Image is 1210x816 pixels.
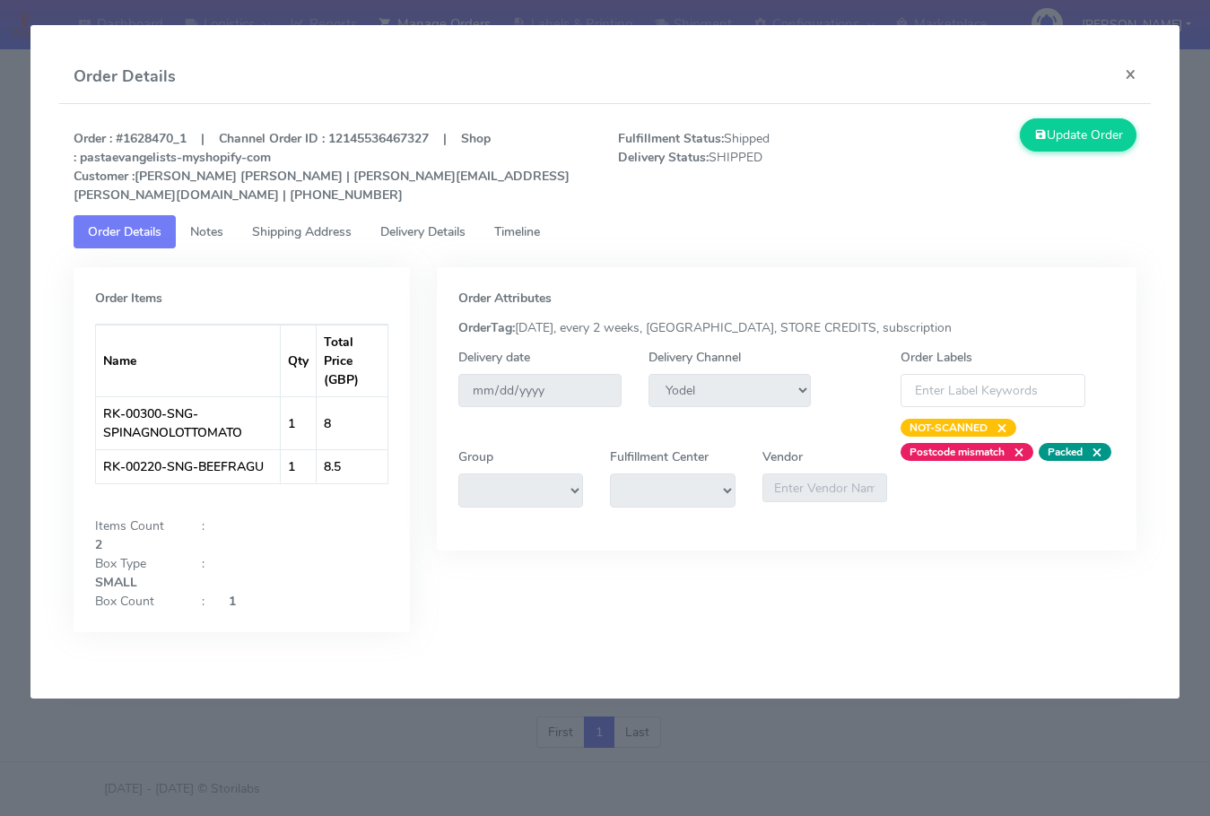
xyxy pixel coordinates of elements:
[1048,445,1083,459] strong: Packed
[1005,443,1024,461] span: ×
[317,325,387,396] th: Total Price (GBP)
[901,348,972,367] label: Order Labels
[762,447,803,466] label: Vendor
[96,396,281,449] td: RK-00300-SNG-SPINAGNOLOTTOMATO
[74,65,176,89] h4: Order Details
[445,318,1128,337] div: [DATE], every 2 weeks, [GEOGRAPHIC_DATA], STORE CREDITS, subscription
[281,396,317,449] td: 1
[380,223,466,240] span: Delivery Details
[458,447,493,466] label: Group
[618,149,709,166] strong: Delivery Status:
[95,290,162,307] strong: Order Items
[494,223,540,240] span: Timeline
[901,374,1085,407] input: Enter Label Keywords
[229,593,236,610] strong: 1
[988,419,1007,437] span: ×
[82,554,188,573] div: Box Type
[96,449,281,483] td: RK-00220-SNG-BEEFRAGU
[252,223,352,240] span: Shipping Address
[82,517,188,535] div: Items Count
[317,449,387,483] td: 8.5
[96,325,281,396] th: Name
[74,130,570,204] strong: Order : #1628470_1 | Channel Order ID : 12145536467327 | Shop : pastaevangelists-myshopify-com [P...
[74,215,1136,248] ul: Tabs
[281,325,317,396] th: Qty
[188,517,215,535] div: :
[82,592,188,611] div: Box Count
[458,290,552,307] strong: Order Attributes
[95,574,137,591] strong: SMALL
[610,447,709,466] label: Fulfillment Center
[188,592,215,611] div: :
[88,223,161,240] span: Order Details
[910,421,988,435] strong: NOT-SCANNED
[74,168,135,185] strong: Customer :
[910,445,1005,459] strong: Postcode mismatch
[458,319,515,336] strong: OrderTag:
[618,130,724,147] strong: Fulfillment Status:
[190,223,223,240] span: Notes
[95,536,102,553] strong: 2
[762,473,887,502] input: Enter Vendor Name
[1020,118,1136,152] button: Update Order
[458,348,530,367] label: Delivery date
[605,129,877,204] span: Shipped SHIPPED
[281,449,317,483] td: 1
[317,396,387,449] td: 8
[1083,443,1102,461] span: ×
[188,554,215,573] div: :
[649,348,741,367] label: Delivery Channel
[1110,50,1151,98] button: Close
